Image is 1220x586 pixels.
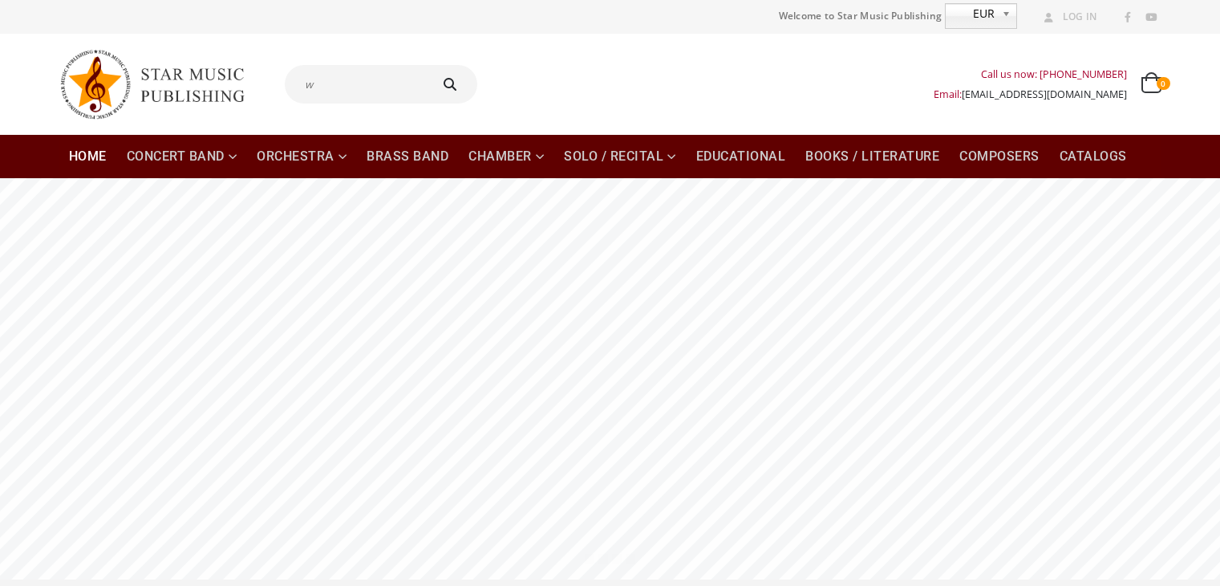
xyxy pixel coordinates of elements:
a: Youtube [1141,7,1161,28]
input: I'm searching for... [285,65,427,104]
a: Concert Band [117,135,247,178]
a: Orchestra [247,135,356,178]
span: 0 [1157,77,1169,90]
a: Books / Literature [796,135,949,178]
img: Star Music Publishing [59,42,260,127]
span: EUR [946,4,995,23]
span: Welcome to Star Music Publishing [779,4,942,28]
a: Composers [950,135,1049,178]
a: Solo / Recital [554,135,686,178]
a: Chamber [459,135,553,178]
button: Search [427,65,478,104]
a: Brass Band [357,135,458,178]
a: Log In [1038,6,1097,27]
a: Facebook [1117,7,1138,28]
div: Call us now: [PHONE_NUMBER] [934,64,1127,84]
a: Home [59,135,116,178]
a: Catalogs [1050,135,1137,178]
div: Email: [934,84,1127,104]
a: [EMAIL_ADDRESS][DOMAIN_NAME] [962,87,1127,101]
a: Educational [687,135,796,178]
